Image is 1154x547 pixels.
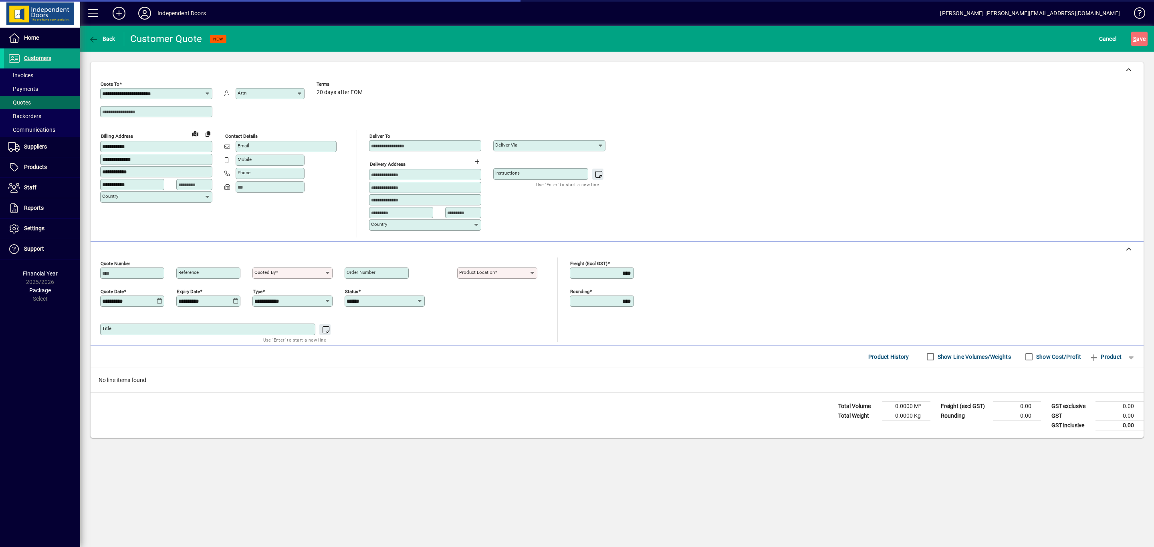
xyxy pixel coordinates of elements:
[4,68,80,82] a: Invoices
[8,99,31,106] span: Quotes
[177,288,200,294] mat-label: Expiry date
[4,123,80,137] a: Communications
[24,205,44,211] span: Reports
[101,260,130,266] mat-label: Quote number
[834,411,882,420] td: Total Weight
[937,401,993,411] td: Freight (excl GST)
[102,193,118,199] mat-label: Country
[178,269,199,275] mat-label: Reference
[102,326,111,331] mat-label: Title
[89,36,115,42] span: Back
[1095,401,1144,411] td: 0.00
[101,288,124,294] mat-label: Quote date
[317,89,363,96] span: 20 days after EOM
[238,90,246,96] mat-label: Attn
[8,113,41,119] span: Backorders
[345,288,358,294] mat-label: Status
[495,170,520,176] mat-label: Instructions
[4,239,80,259] a: Support
[238,143,249,149] mat-label: Email
[29,287,51,294] span: Package
[24,184,36,191] span: Staff
[157,7,206,20] div: Independent Doors
[91,368,1144,392] div: No line items found
[495,142,517,148] mat-label: Deliver via
[4,82,80,96] a: Payments
[940,7,1120,20] div: [PERSON_NAME] [PERSON_NAME][EMAIL_ADDRESS][DOMAIN_NAME]
[80,32,124,46] app-page-header-button: Back
[1133,32,1146,45] span: ave
[1035,353,1081,361] label: Show Cost/Profit
[238,157,252,162] mat-label: Mobile
[213,36,223,42] span: NEW
[24,34,39,41] span: Home
[1099,32,1117,45] span: Cancel
[23,270,58,277] span: Financial Year
[865,350,912,364] button: Product History
[238,170,250,175] mat-label: Phone
[882,401,930,411] td: 0.0000 M³
[24,245,44,252] span: Support
[1089,350,1122,363] span: Product
[24,55,51,61] span: Customers
[24,143,47,150] span: Suppliers
[993,401,1041,411] td: 0.00
[868,350,909,363] span: Product History
[1047,420,1095,430] td: GST inclusive
[4,28,80,48] a: Home
[1047,401,1095,411] td: GST exclusive
[371,221,387,227] mat-label: Country
[8,127,55,133] span: Communications
[570,288,589,294] mat-label: Rounding
[993,411,1041,420] td: 0.00
[106,6,132,20] button: Add
[459,269,495,275] mat-label: Product location
[4,96,80,109] a: Quotes
[202,127,214,140] button: Copy to Delivery address
[1095,411,1144,420] td: 0.00
[253,288,262,294] mat-label: Type
[1097,32,1119,46] button: Cancel
[132,6,157,20] button: Profile
[24,164,47,170] span: Products
[254,269,276,275] mat-label: Quoted by
[1085,350,1126,364] button: Product
[189,127,202,140] a: View on map
[8,86,38,92] span: Payments
[317,82,365,87] span: Terms
[4,109,80,123] a: Backorders
[8,72,33,78] span: Invoices
[570,260,607,266] mat-label: Freight (excl GST)
[24,225,44,231] span: Settings
[369,133,390,139] mat-label: Deliver To
[1131,32,1148,46] button: Save
[1095,420,1144,430] td: 0.00
[347,269,375,275] mat-label: Order number
[936,353,1011,361] label: Show Line Volumes/Weights
[4,198,80,218] a: Reports
[101,81,119,87] mat-label: Quote To
[4,178,80,198] a: Staff
[1128,2,1144,28] a: Knowledge Base
[4,137,80,157] a: Suppliers
[263,335,326,344] mat-hint: Use 'Enter' to start a new line
[937,411,993,420] td: Rounding
[470,155,483,168] button: Choose address
[4,219,80,239] a: Settings
[1133,36,1136,42] span: S
[834,401,882,411] td: Total Volume
[1047,411,1095,420] td: GST
[536,180,599,189] mat-hint: Use 'Enter' to start a new line
[87,32,117,46] button: Back
[130,32,202,45] div: Customer Quote
[4,157,80,177] a: Products
[882,411,930,420] td: 0.0000 Kg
